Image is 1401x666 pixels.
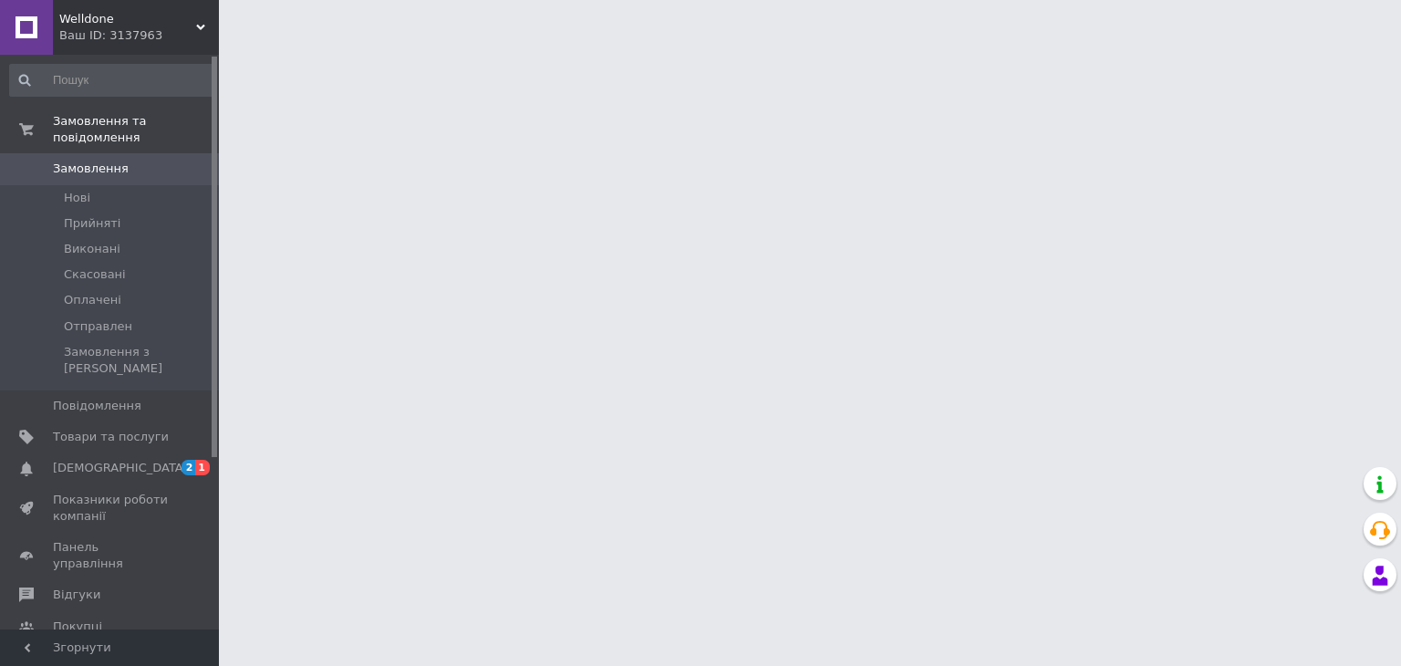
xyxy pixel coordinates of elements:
[64,292,121,308] span: Оплачені
[9,64,215,97] input: Пошук
[59,11,196,27] span: Welldone
[182,460,196,475] span: 2
[59,27,219,44] div: Ваш ID: 3137963
[53,492,169,525] span: Показники роботи компанії
[64,344,213,377] span: Замовлення з [PERSON_NAME]
[53,587,100,603] span: Відгуки
[195,460,210,475] span: 1
[53,429,169,445] span: Товари та послуги
[64,215,120,232] span: Прийняті
[53,460,188,476] span: [DEMOGRAPHIC_DATA]
[64,190,90,206] span: Нові
[53,539,169,572] span: Панель управління
[53,398,141,414] span: Повідомлення
[64,266,126,283] span: Скасовані
[53,619,102,635] span: Покупці
[53,161,129,177] span: Замовлення
[64,318,132,335] span: Отправлен
[64,241,120,257] span: Виконані
[53,113,219,146] span: Замовлення та повідомлення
